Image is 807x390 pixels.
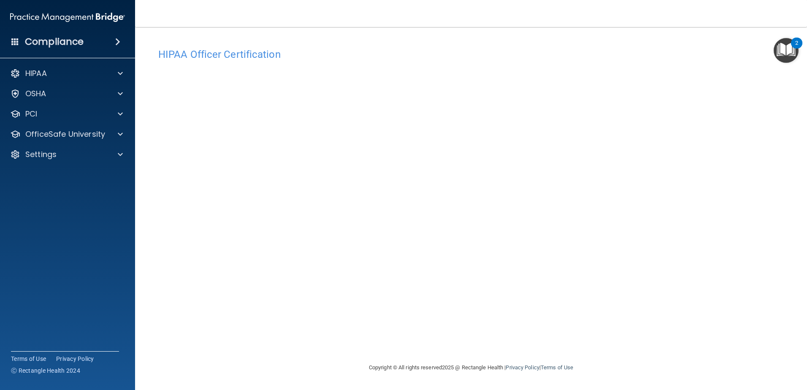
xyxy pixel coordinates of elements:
[56,355,94,363] a: Privacy Policy
[506,364,539,371] a: Privacy Policy
[10,9,125,26] img: PMB logo
[25,68,47,79] p: HIPAA
[10,68,123,79] a: HIPAA
[25,89,46,99] p: OSHA
[10,89,123,99] a: OSHA
[10,129,123,139] a: OfficeSafe University
[774,38,799,63] button: Open Resource Center, 2 new notifications
[11,355,46,363] a: Terms of Use
[11,366,80,375] span: Ⓒ Rectangle Health 2024
[10,149,123,160] a: Settings
[25,109,37,119] p: PCI
[317,354,625,381] div: Copyright © All rights reserved 2025 @ Rectangle Health | |
[25,36,84,48] h4: Compliance
[795,43,798,54] div: 2
[158,65,784,339] iframe: hipaa-training
[541,364,573,371] a: Terms of Use
[158,49,784,60] h4: HIPAA Officer Certification
[10,109,123,119] a: PCI
[25,149,57,160] p: Settings
[25,129,105,139] p: OfficeSafe University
